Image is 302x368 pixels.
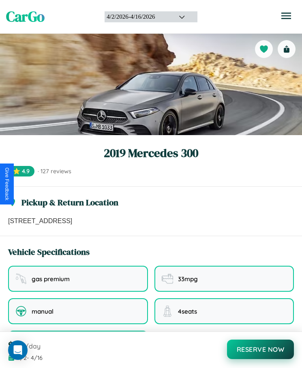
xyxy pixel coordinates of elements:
span: ⭐ 4.9 [8,166,34,176]
button: Reserve Now [227,340,294,359]
span: · 127 reviews [38,168,71,175]
span: gas premium [32,275,70,283]
img: fuel type [15,273,27,284]
img: fuel efficiency [162,273,173,284]
span: 33 mpg [178,275,198,283]
div: 4 / 2 / 2026 - 4 / 16 / 2026 [107,13,169,20]
span: /day [25,342,41,350]
h1: 2019 Mercedes 300 [8,145,294,161]
div: Give Feedback [4,168,10,200]
span: manual [32,308,54,315]
h3: Vehicle Specifications [8,246,90,258]
span: CarGo [6,7,45,26]
span: $ 90 [8,338,24,352]
span: 4 seats [178,308,197,315]
h3: Pickup & Return Location [21,196,118,208]
p: [STREET_ADDRESS] [8,216,294,226]
span: 4 / 2 - 4 / 16 [17,354,43,362]
img: seating [162,306,173,317]
div: Open Intercom Messenger [8,340,28,360]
